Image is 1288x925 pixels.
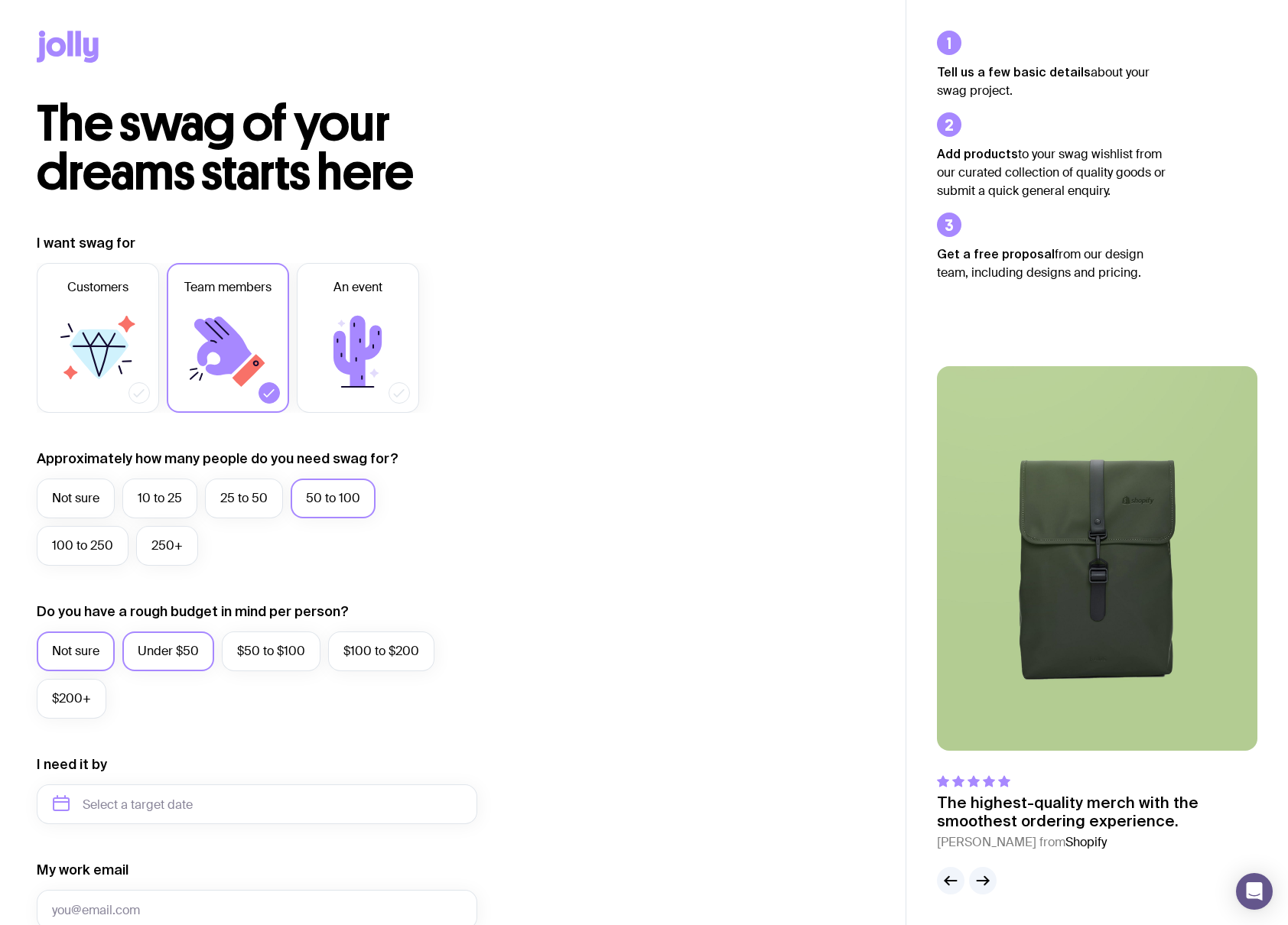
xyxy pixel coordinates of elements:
[136,526,198,566] label: 250+
[67,278,128,297] span: Customers
[122,631,214,671] label: Under $50
[937,794,1257,830] p: The highest-quality merch with the smoothest ordering experience.
[37,234,135,252] label: I want swag for
[937,144,1166,200] p: to your swag wishlist from our curated collection of quality goods or submit a quick general enqu...
[37,479,115,518] label: Not sure
[937,65,1091,79] strong: Tell us a few basic details
[37,602,349,621] label: Do you have a rough budget in mind per person?
[328,631,434,671] label: $100 to $200
[937,245,1166,282] p: from our design team, including designs and pricing.
[37,784,477,824] input: Select a target date
[1236,873,1273,910] div: Open Intercom Messenger
[37,526,128,566] label: 100 to 250
[37,679,106,719] label: $200+
[937,147,1018,161] strong: Add products
[205,479,283,518] label: 25 to 50
[37,861,128,879] label: My work email
[333,278,382,297] span: An event
[37,631,115,671] label: Not sure
[37,93,414,203] span: The swag of your dreams starts here
[1065,834,1107,850] span: Shopify
[122,479,197,518] label: 10 to 25
[937,247,1055,261] strong: Get a free proposal
[184,278,272,297] span: Team members
[222,631,320,671] label: $50 to $100
[937,63,1166,100] p: about your swag project.
[37,450,398,468] label: Approximately how many people do you need swag for?
[937,833,1257,852] cite: [PERSON_NAME] from
[37,755,107,774] label: I need it by
[291,479,376,518] label: 50 to 100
